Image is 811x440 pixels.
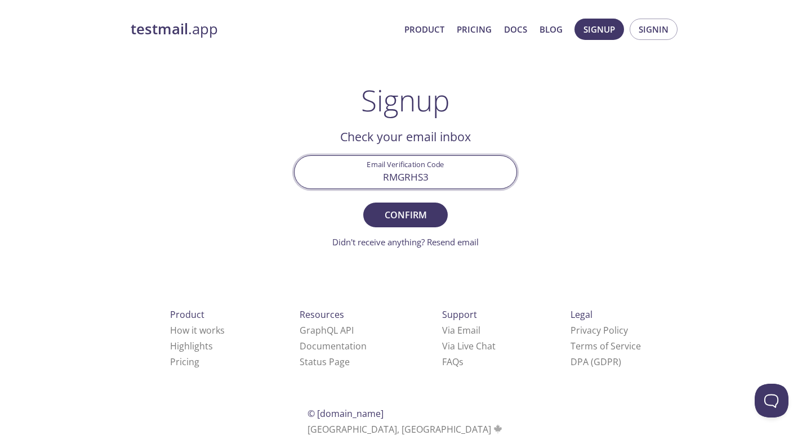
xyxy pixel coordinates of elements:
a: Via Email [442,324,480,336]
a: DPA (GDPR) [571,356,621,368]
a: GraphQL API [300,324,354,336]
strong: testmail [131,19,188,39]
a: Status Page [300,356,350,368]
span: Support [442,308,477,321]
span: s [459,356,464,368]
h2: Check your email inbox [294,127,517,146]
a: FAQ [442,356,464,368]
a: Privacy Policy [571,324,628,336]
a: Highlights [170,340,213,352]
a: Didn't receive anything? Resend email [332,236,479,248]
button: Confirm [363,203,448,227]
a: Blog [540,22,563,37]
span: Signin [639,22,669,37]
a: Documentation [300,340,367,352]
a: Via Live Chat [442,340,496,352]
a: Docs [504,22,527,37]
span: [GEOGRAPHIC_DATA], [GEOGRAPHIC_DATA] [308,423,504,435]
button: Signup [574,19,624,40]
h1: Signup [361,83,450,117]
a: Product [404,22,444,37]
span: Confirm [376,207,435,223]
a: How it works [170,324,225,336]
span: © [DOMAIN_NAME] [308,407,384,420]
button: Signin [630,19,678,40]
span: Signup [583,22,615,37]
span: Product [170,308,204,321]
a: Pricing [170,356,199,368]
span: Legal [571,308,592,321]
a: Pricing [457,22,492,37]
a: Terms of Service [571,340,641,352]
span: Resources [300,308,344,321]
a: testmail.app [131,20,395,39]
iframe: Help Scout Beacon - Open [755,384,788,417]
